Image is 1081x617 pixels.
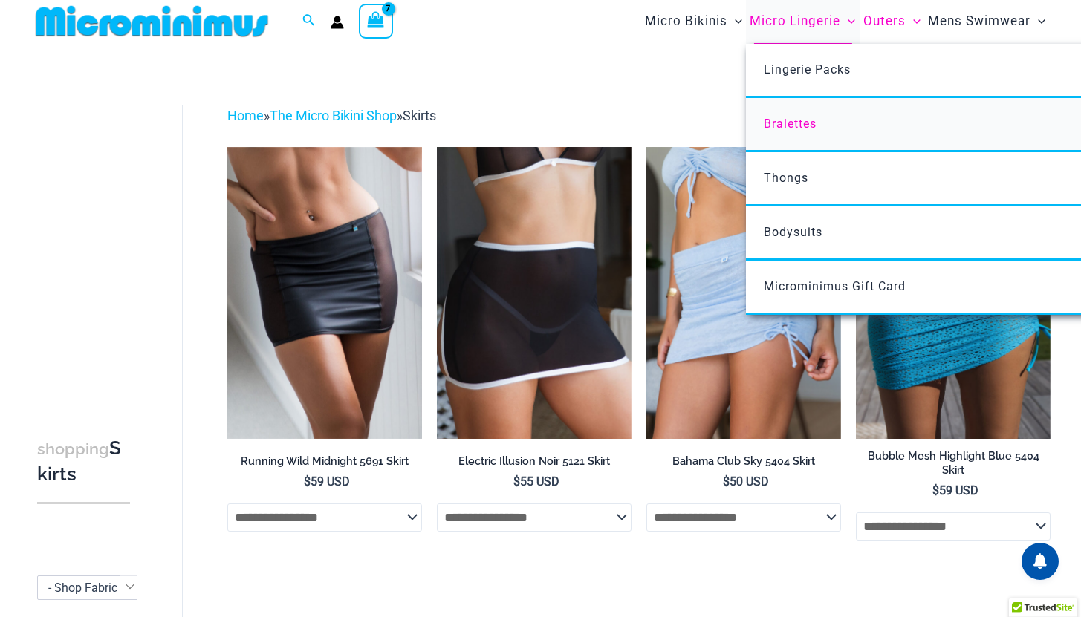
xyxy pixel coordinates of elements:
[437,454,632,474] a: Electric Illusion Noir 5121 Skirt
[764,225,822,239] span: Bodysuits
[764,62,851,76] span: Lingerie Packs
[764,279,906,293] span: Microminimus Gift Card
[37,440,109,458] span: shopping
[302,12,316,30] a: Search icon link
[48,581,146,595] span: - Shop Fabric Type
[304,474,350,489] bdi: 59 USD
[932,483,978,497] bdi: 59 USD
[646,454,841,474] a: Bahama Club Sky 5404 Skirt
[403,108,436,123] span: Skirts
[750,2,840,40] span: Micro Lingerie
[37,575,141,600] span: - Shop Fabric Type
[437,147,632,439] a: Electric Illusion Noir Skirt 02Electric Illusion Noir 1521 Bra 611 Micro 5121 Skirt 01Electric Il...
[840,2,855,40] span: Menu Toggle
[727,2,742,40] span: Menu Toggle
[764,171,808,185] span: Thongs
[932,483,939,497] span: $
[227,108,264,123] a: Home
[37,436,130,487] h3: Skirts
[227,454,422,469] h2: Running Wild Midnight 5691 Skirt
[437,147,632,439] img: Electric Illusion Noir Skirt 02
[856,449,1051,477] h2: Bubble Mesh Highlight Blue 5404 Skirt
[513,474,559,489] bdi: 55 USD
[437,454,632,469] h2: Electric Illusion Noir 5121 Skirt
[906,2,921,40] span: Menu Toggle
[764,117,817,131] span: Bralettes
[227,147,422,439] a: Running Wild Midnight 5691 SkirtRunning Wild Midnight 1052 Top 5691 Skirt 06Running Wild Midnight...
[723,474,730,489] span: $
[38,576,140,599] span: - Shop Fabric Type
[359,4,393,38] a: View Shopping Cart, 7 items
[513,474,520,489] span: $
[304,474,311,489] span: $
[856,449,1051,483] a: Bubble Mesh Highlight Blue 5404 Skirt
[1030,2,1045,40] span: Menu Toggle
[270,108,397,123] a: The Micro Bikini Shop
[30,4,274,38] img: MM SHOP LOGO FLAT
[646,147,841,439] a: Bahama Club Sky 9170 Crop Top 5404 Skirt 07Bahama Club Sky 9170 Crop Top 5404 Skirt 10Bahama Club...
[863,2,906,40] span: Outers
[646,147,841,439] img: Bahama Club Sky 9170 Crop Top 5404 Skirt 07
[928,2,1030,40] span: Mens Swimwear
[37,93,171,390] iframe: TrustedSite Certified
[227,454,422,474] a: Running Wild Midnight 5691 Skirt
[227,108,436,123] span: » »
[723,474,769,489] bdi: 50 USD
[645,2,727,40] span: Micro Bikinis
[331,16,344,29] a: Account icon link
[227,147,422,439] img: Running Wild Midnight 5691 Skirt
[646,454,841,469] h2: Bahama Club Sky 5404 Skirt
